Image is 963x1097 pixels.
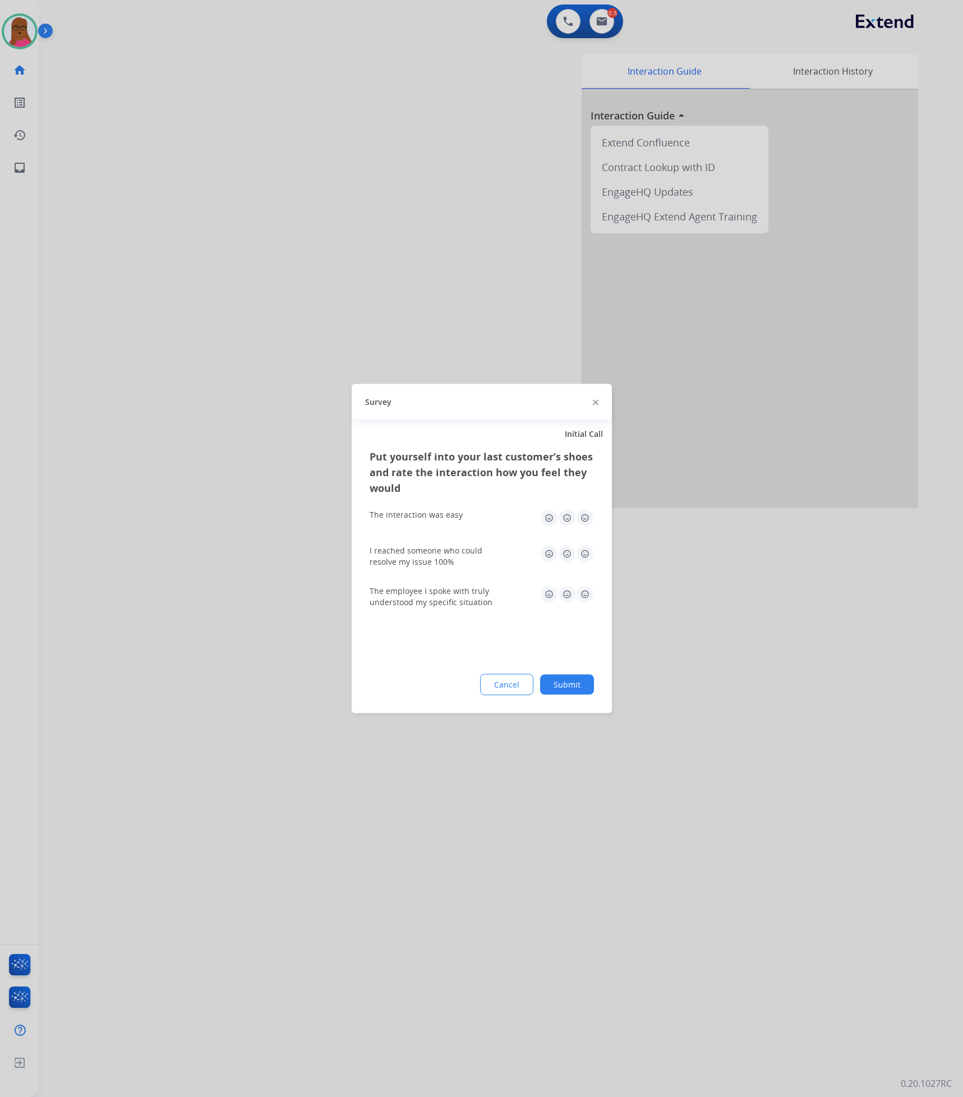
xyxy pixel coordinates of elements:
div: The employee I spoke with truly understood my specific situation [370,586,504,608]
img: close-button [593,399,598,405]
p: 0.20.1027RC [901,1077,952,1090]
h3: Put yourself into your last customer’s shoes and rate the interaction how you feel they would [370,449,594,496]
button: Cancel [480,674,533,695]
div: I reached someone who could resolve my issue 100% [370,545,504,568]
span: Survey [365,396,391,407]
button: Submit [540,675,594,695]
div: The interaction was easy [370,509,463,520]
span: Initial Call [565,428,603,440]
